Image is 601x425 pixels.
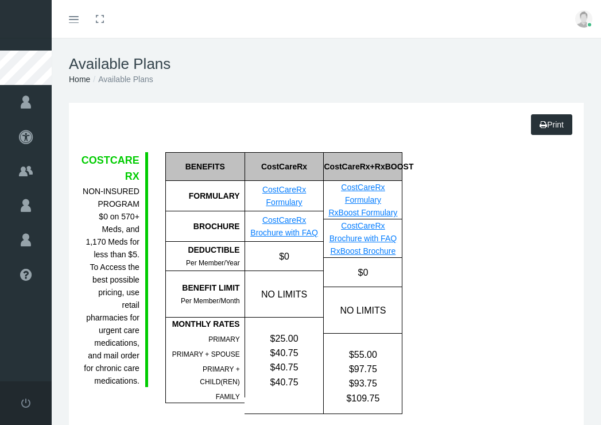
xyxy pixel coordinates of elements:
[262,185,306,207] a: CostCareRx Formulary
[323,152,402,181] div: CostCareRx+RxBOOST
[165,181,245,211] div: FORMULARY
[200,365,239,386] span: PRIMARY + CHILD(REN)
[69,55,584,73] h1: Available Plans
[341,183,385,204] a: CostCareRx Formulary
[245,271,324,317] div: NO LIMITS
[531,114,572,135] a: Print
[165,152,245,181] div: BENEFITS
[80,152,139,185] div: COSTCARE RX
[216,393,240,401] span: FAMILY
[245,375,324,389] div: $40.75
[324,391,402,405] div: $109.75
[80,185,139,387] div: $0 on 570+ Meds, and 1,170 Meds for less than $5. To Access the best possible pricing, use retail...
[166,281,240,294] div: BENEFIT LIMIT
[323,258,402,287] div: $0
[324,376,402,391] div: $93.75
[245,360,324,374] div: $40.75
[181,297,240,305] span: Per Member/Month
[331,246,396,256] a: RxBoost Brochure
[166,318,240,330] div: MONTHLY RATES
[250,215,318,237] a: CostCareRx Brochure with FAQ
[323,287,402,333] div: NO LIMITS
[208,335,239,343] span: PRIMARY
[329,221,397,243] a: CostCareRx Brochure with FAQ
[166,244,240,256] div: DEDUCTIBLE
[245,331,324,346] div: $25.00
[90,73,153,86] li: Available Plans
[83,187,139,208] b: NON-INSURED PROGRAM
[186,259,240,267] span: Per Member/Year
[245,346,324,360] div: $40.75
[245,242,324,271] div: $0
[69,75,90,84] a: Home
[324,362,402,376] div: $97.75
[575,10,592,28] img: user-placeholder.jpg
[165,211,245,242] div: BROCHURE
[328,208,397,217] a: RxBoost Formulary
[324,347,402,362] div: $55.00
[172,350,240,358] span: PRIMARY + SPOUSE
[245,152,324,181] div: CostCareRx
